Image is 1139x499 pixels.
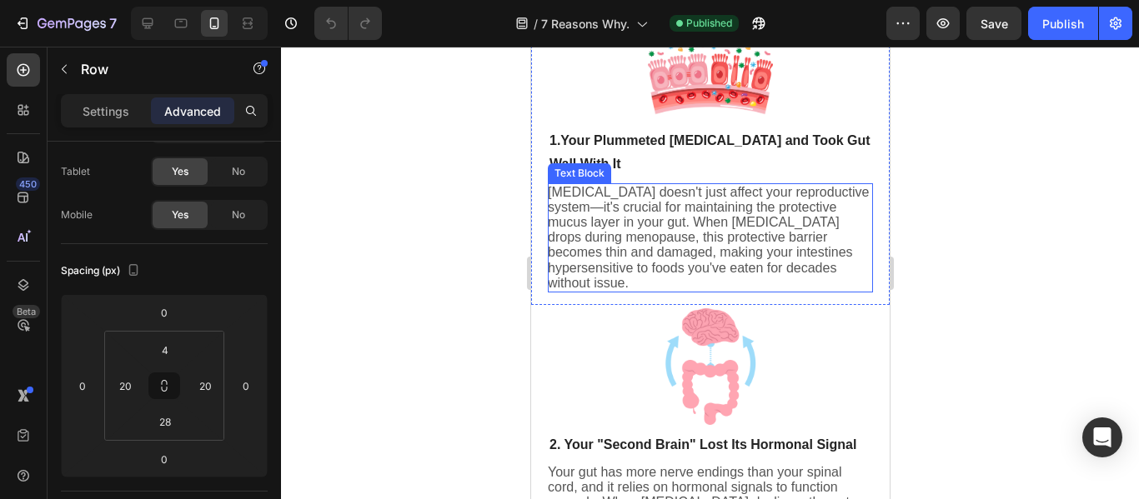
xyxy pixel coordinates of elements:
span: 7 Reasons Why. [541,15,630,32]
div: Spacing (px) [61,260,143,282]
input: 20px [193,373,218,398]
input: 28px [148,409,182,434]
input: 0 [233,373,258,398]
input: 0 [148,447,181,472]
input: 0 [70,373,95,398]
span: Yes [172,207,188,222]
strong: Your Plummeted [MEDICAL_DATA] and Took Gut Wall With It [18,87,339,124]
iframe: Design area [531,47,890,499]
div: Undo/Redo [314,7,382,40]
p: Row [81,59,223,79]
input: 0 [148,300,181,325]
span: [MEDICAL_DATA] doesn't just affect your reproductive system—it's crucial for maintaining the prot... [17,138,338,243]
div: Publish [1042,15,1084,32]
img: image_demo.jpg [121,262,238,378]
span: Published [686,16,732,31]
p: Advanced [164,102,221,120]
span: 1. [18,87,339,124]
div: Tablet [61,164,90,179]
button: Publish [1028,7,1098,40]
strong: 2. Your "Second Brain" Lost Its Hormonal Signal [18,391,325,405]
div: Beta [13,305,40,318]
div: Mobile [61,207,93,222]
span: Yes [172,164,188,179]
p: Settings [83,102,129,120]
span: Save [981,17,1008,31]
button: 7 [7,7,124,40]
p: 7 [109,13,117,33]
div: Text Block [20,119,77,134]
span: No [232,164,245,179]
input: 4px [148,337,182,362]
div: 450 [16,177,40,191]
div: Open Intercom Messenger [1082,417,1122,457]
span: No [232,207,245,222]
button: Save [966,7,1021,40]
span: / [534,15,538,32]
input: 20px [113,373,138,398]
